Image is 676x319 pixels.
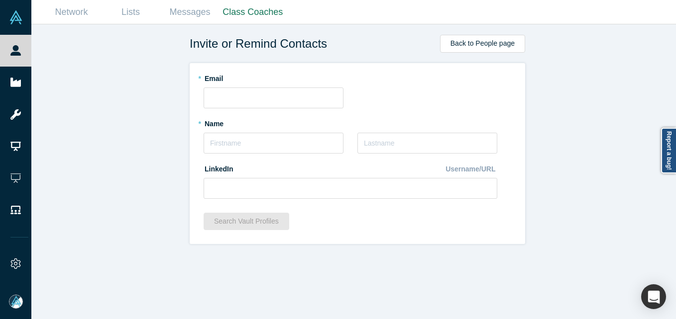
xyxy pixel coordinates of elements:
[42,0,101,24] a: Network
[357,133,497,154] input: Lastname
[190,35,327,53] span: Invite or Remind Contacts
[9,10,23,24] img: Alchemist Vault Logo
[204,133,343,154] input: Firstname
[204,213,289,230] button: Search Vault Profiles
[9,295,23,309] img: Mia Scott's Account
[204,160,233,174] label: LinkedIn
[220,0,286,24] a: Class Coaches
[661,128,676,173] a: Report a bug!
[160,0,220,24] a: Messages
[204,70,511,84] label: Email
[446,160,497,178] div: Username/URL
[440,35,525,53] a: Back to People page
[204,115,343,129] label: Name
[101,0,160,24] a: Lists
